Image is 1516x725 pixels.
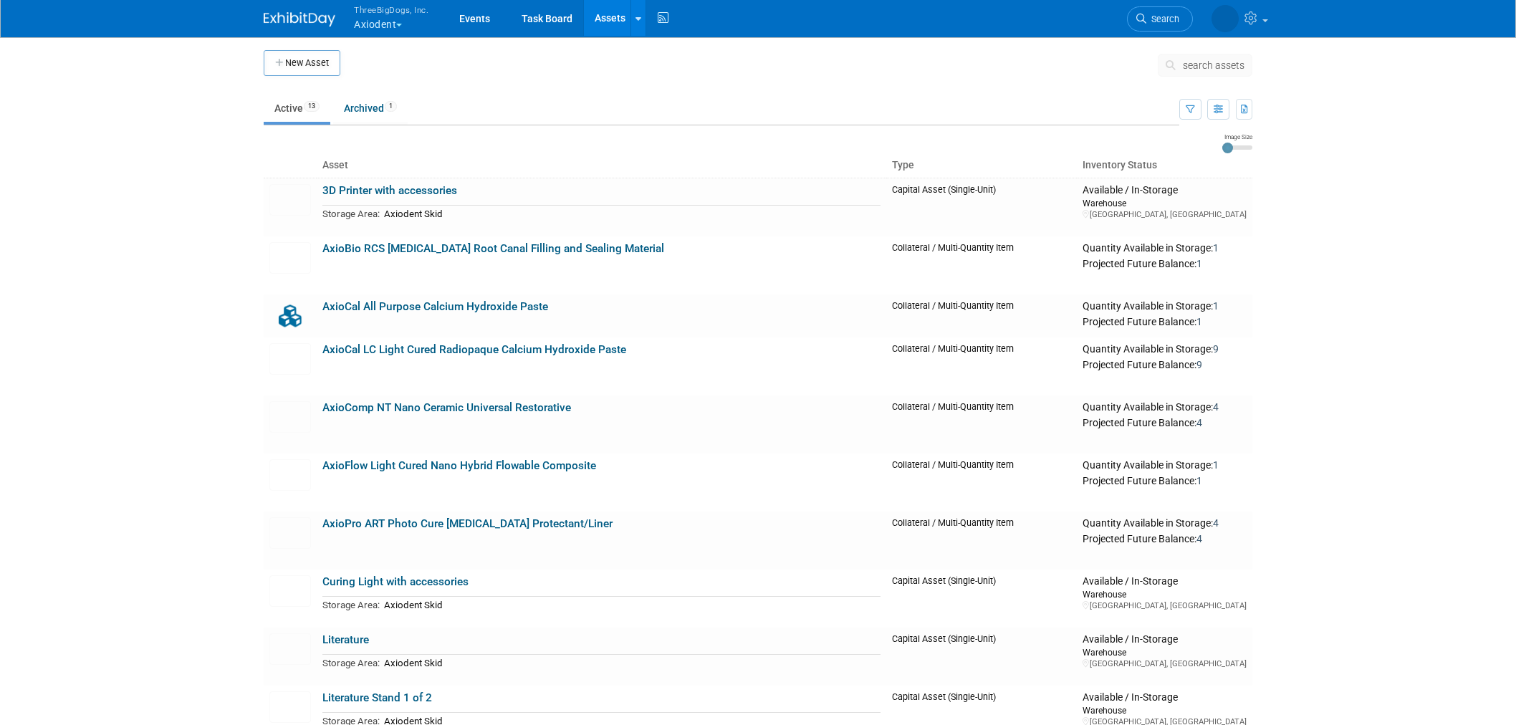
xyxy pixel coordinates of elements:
div: Quantity Available in Storage: [1083,517,1247,530]
div: Projected Future Balance: [1083,414,1247,430]
img: Leigh Jergensen [1212,5,1239,32]
img: ExhibitDay [264,12,335,27]
div: [GEOGRAPHIC_DATA], [GEOGRAPHIC_DATA] [1083,600,1247,611]
div: Warehouse [1083,197,1247,209]
span: 4 [1196,533,1202,544]
img: Collateral-Icon-2.png [269,300,311,332]
div: Warehouse [1083,704,1247,716]
a: Search [1127,6,1193,32]
span: search assets [1183,59,1244,71]
div: [GEOGRAPHIC_DATA], [GEOGRAPHIC_DATA] [1083,209,1247,220]
div: Quantity Available in Storage: [1083,459,1247,472]
div: Projected Future Balance: [1083,472,1247,488]
span: 1 [1196,316,1202,327]
div: Available / In-Storage [1083,633,1247,646]
span: 1 [1196,475,1202,486]
span: Storage Area: [322,600,380,610]
a: AxioCal LC Light Cured Radiopaque Calcium Hydroxide Paste [322,343,626,356]
a: AxioBio RCS [MEDICAL_DATA] Root Canal Filling and Sealing Material [322,242,664,255]
span: 1 [1213,242,1219,254]
td: Capital Asset (Single-Unit) [886,570,1077,628]
div: Projected Future Balance: [1083,255,1247,271]
div: Quantity Available in Storage: [1083,242,1247,255]
span: 1 [385,101,397,112]
span: 13 [304,101,320,112]
span: Search [1146,14,1179,24]
span: Storage Area: [322,658,380,668]
td: Collateral / Multi-Quantity Item [886,512,1077,570]
span: 1 [1196,258,1202,269]
div: [GEOGRAPHIC_DATA], [GEOGRAPHIC_DATA] [1083,658,1247,669]
a: 3D Printer with accessories [322,184,457,197]
div: Image Size [1222,133,1252,141]
td: Capital Asset (Single-Unit) [886,628,1077,686]
div: Projected Future Balance: [1083,313,1247,329]
span: ThreeBigDogs, Inc. [354,2,428,17]
a: AxioPro ART Photo Cure [MEDICAL_DATA] Protectant/Liner [322,517,613,530]
th: Asset [317,153,886,178]
div: Quantity Available in Storage: [1083,300,1247,313]
span: 9 [1213,343,1219,355]
span: 1 [1213,459,1219,471]
div: Available / In-Storage [1083,575,1247,588]
span: Storage Area: [322,208,380,219]
a: AxioCal All Purpose Calcium Hydroxide Paste [322,300,548,313]
button: search assets [1158,54,1252,77]
td: Capital Asset (Single-Unit) [886,178,1077,236]
td: Collateral / Multi-Quantity Item [886,337,1077,395]
a: Archived1 [333,95,408,122]
a: Curing Light with accessories [322,575,469,588]
div: Quantity Available in Storage: [1083,343,1247,356]
button: New Asset [264,50,340,76]
a: Literature Stand 1 of 2 [322,691,432,704]
div: Projected Future Balance: [1083,356,1247,372]
th: Type [886,153,1077,178]
a: AxioComp NT Nano Ceramic Universal Restorative [322,401,571,414]
span: 4 [1213,401,1219,413]
span: 4 [1196,417,1202,428]
span: 1 [1213,300,1219,312]
div: Quantity Available in Storage: [1083,401,1247,414]
td: Collateral / Multi-Quantity Item [886,294,1077,337]
td: Axiodent Skid [380,206,881,222]
div: Available / In-Storage [1083,691,1247,704]
a: Active13 [264,95,330,122]
td: Collateral / Multi-Quantity Item [886,395,1077,453]
span: 4 [1213,517,1219,529]
td: Collateral / Multi-Quantity Item [886,236,1077,294]
div: Available / In-Storage [1083,184,1247,197]
span: 9 [1196,359,1202,370]
div: Warehouse [1083,588,1247,600]
div: Projected Future Balance: [1083,530,1247,546]
td: Axiodent Skid [380,655,881,671]
a: Literature [322,633,369,646]
div: Warehouse [1083,646,1247,658]
td: Collateral / Multi-Quantity Item [886,453,1077,512]
td: Axiodent Skid [380,597,881,613]
a: AxioFlow Light Cured Nano Hybrid Flowable Composite [322,459,596,472]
